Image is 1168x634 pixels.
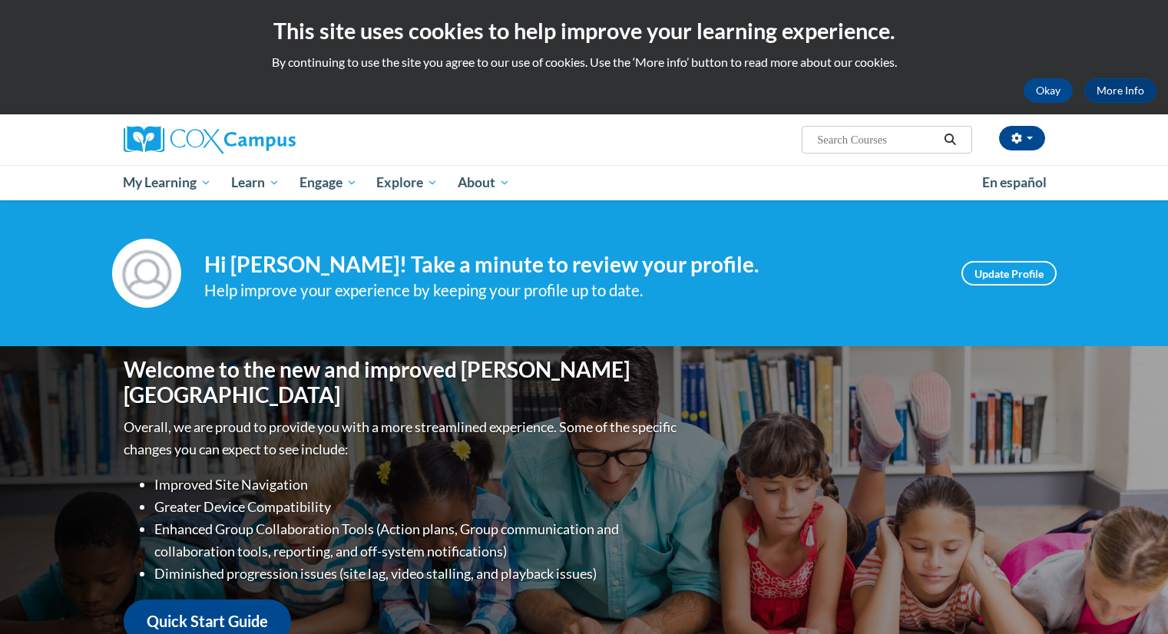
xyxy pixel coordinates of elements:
h2: This site uses cookies to help improve your learning experience. [12,15,1156,46]
li: Greater Device Compatibility [154,496,680,518]
h4: Hi [PERSON_NAME]! Take a minute to review your profile. [204,252,938,278]
li: Diminished progression issues (site lag, video stalling, and playback issues) [154,563,680,585]
a: More Info [1084,78,1156,103]
img: Profile Image [112,239,181,308]
a: Cox Campus [124,126,415,154]
div: Help improve your experience by keeping your profile up to date. [204,278,938,303]
button: Search [938,130,961,149]
a: Update Profile [961,261,1057,286]
a: Learn [221,165,290,200]
p: By continuing to use the site you agree to our use of cookies. Use the ‘More info’ button to read... [12,54,1156,71]
a: About [448,165,520,200]
button: Okay [1024,78,1073,103]
a: Explore [366,165,448,200]
span: Engage [299,173,357,192]
h1: Welcome to the new and improved [PERSON_NAME][GEOGRAPHIC_DATA] [124,357,680,408]
iframe: Button to launch messaging window [1107,573,1156,622]
div: Main menu [101,165,1068,200]
span: About [458,173,510,192]
a: En español [972,167,1057,199]
a: My Learning [114,165,222,200]
li: Enhanced Group Collaboration Tools (Action plans, Group communication and collaboration tools, re... [154,518,680,563]
p: Overall, we are proud to provide you with a more streamlined experience. Some of the specific cha... [124,416,680,461]
li: Improved Site Navigation [154,474,680,496]
button: Account Settings [999,126,1045,150]
img: Cox Campus [124,126,296,154]
span: My Learning [123,173,211,192]
span: Learn [231,173,280,192]
input: Search Courses [816,130,938,149]
span: Explore [376,173,438,192]
a: Engage [290,165,367,200]
span: En español [982,174,1047,190]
